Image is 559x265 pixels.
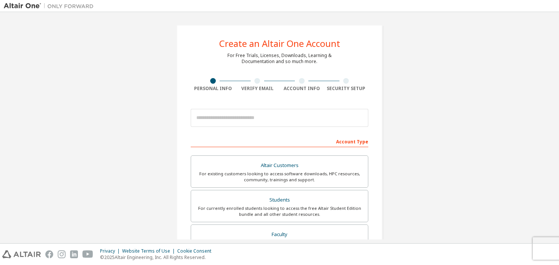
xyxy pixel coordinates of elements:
[122,248,177,254] div: Website Terms of Use
[45,250,53,258] img: facebook.svg
[100,254,216,260] p: © 2025 Altair Engineering, Inc. All Rights Reserved.
[191,135,368,147] div: Account Type
[2,250,41,258] img: altair_logo.svg
[196,171,363,183] div: For existing customers looking to access software downloads, HPC resources, community, trainings ...
[279,86,324,92] div: Account Info
[191,86,235,92] div: Personal Info
[70,250,78,258] img: linkedin.svg
[4,2,97,10] img: Altair One
[177,248,216,254] div: Cookie Consent
[196,229,363,240] div: Faculty
[219,39,340,48] div: Create an Altair One Account
[58,250,66,258] img: instagram.svg
[100,248,122,254] div: Privacy
[82,250,93,258] img: youtube.svg
[235,86,280,92] div: Verify Email
[324,86,369,92] div: Security Setup
[227,53,332,65] div: For Free Trials, Licenses, Downloads, Learning & Documentation and so much more.
[196,205,363,217] div: For currently enrolled students looking to access the free Altair Student Edition bundle and all ...
[196,195,363,205] div: Students
[196,160,363,171] div: Altair Customers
